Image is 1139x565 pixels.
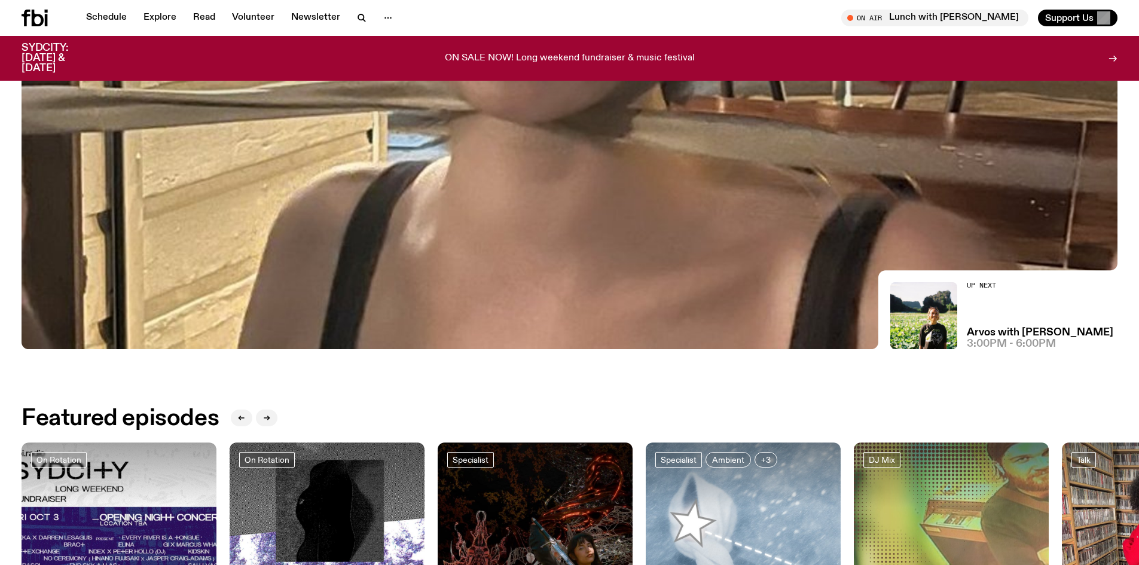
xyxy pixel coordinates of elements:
a: On Rotation [239,452,295,468]
a: Ambient [706,452,751,468]
img: Bri is smiling and wearing a black t-shirt. She is standing in front of a lush, green field. Ther... [890,282,957,349]
span: +3 [761,456,771,465]
button: Support Us [1038,10,1117,26]
a: On Rotation [31,452,87,468]
a: DJ Mix [863,452,900,468]
span: DJ Mix [869,456,895,465]
a: Newsletter [284,10,347,26]
span: On Rotation [36,456,81,465]
span: Talk [1077,456,1091,465]
a: Specialist [655,452,702,468]
h2: Up Next [967,282,1113,289]
a: Volunteer [225,10,282,26]
button: On AirLunch with [PERSON_NAME] [841,10,1028,26]
span: Specialist [453,456,488,465]
button: +3 [755,452,777,468]
a: Read [186,10,222,26]
span: Specialist [661,456,697,465]
span: Ambient [712,456,744,465]
a: Schedule [79,10,134,26]
h2: Featured episodes [22,408,219,429]
a: Explore [136,10,184,26]
a: Talk [1071,452,1096,468]
a: Arvos with [PERSON_NAME] [967,328,1113,338]
span: 3:00pm - 6:00pm [967,339,1056,349]
span: Support Us [1045,13,1094,23]
a: Specialist [447,452,494,468]
p: ON SALE NOW! Long weekend fundraiser & music festival [445,53,695,64]
h3: SYDCITY: [DATE] & [DATE] [22,43,98,74]
span: On Rotation [245,456,289,465]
